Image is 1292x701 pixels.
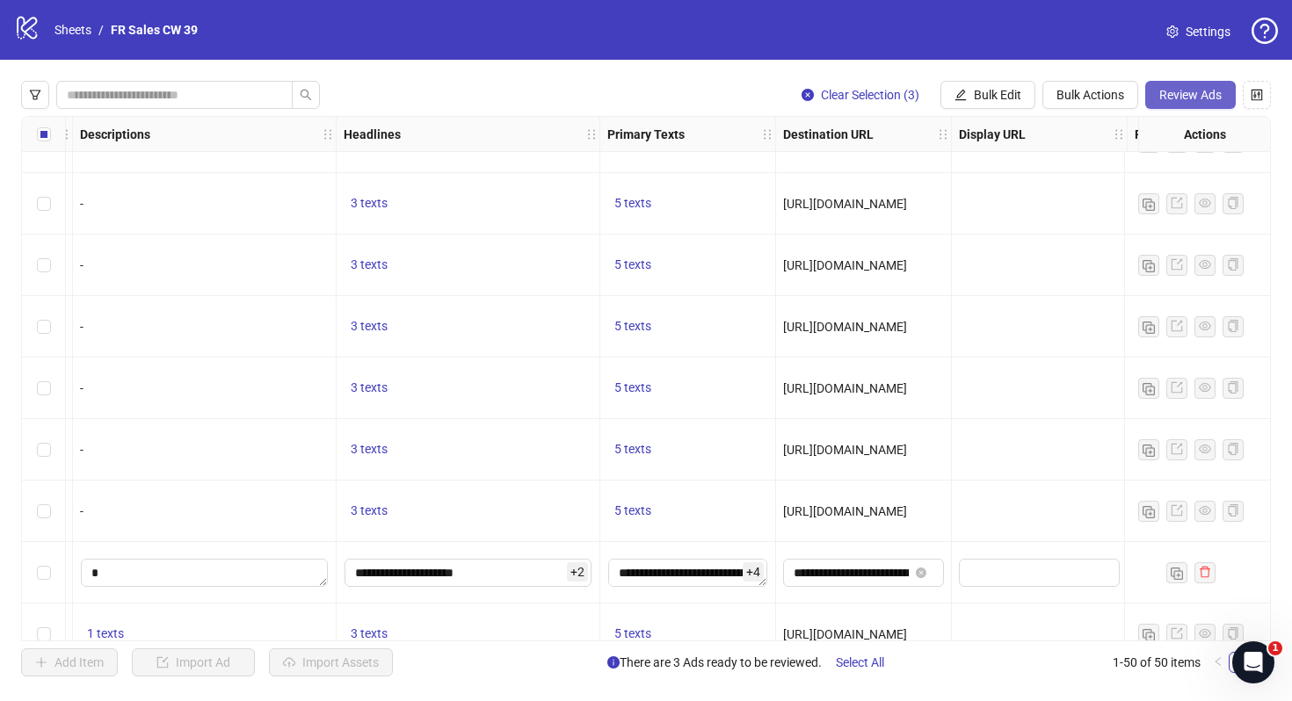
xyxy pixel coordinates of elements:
div: Resize Assets column [68,117,72,151]
button: Bulk Edit [940,81,1035,109]
button: 3 texts [344,193,395,214]
div: Edit values [80,558,329,588]
span: left [1213,656,1223,667]
iframe: Intercom live chat [1232,641,1274,683]
span: holder [334,128,346,141]
span: - [80,258,83,272]
span: - [80,504,83,518]
span: export [1171,504,1183,517]
strong: Display URL [959,125,1026,144]
button: 3 texts [344,439,395,460]
div: Edit values [344,558,592,588]
span: [URL][DOMAIN_NAME] [783,197,907,211]
span: holder [70,128,83,141]
button: Select All [822,648,898,676]
span: close-circle [802,89,814,101]
span: export [1171,320,1183,332]
span: export [1171,443,1183,455]
button: 5 texts [607,439,658,460]
strong: Primary Texts [607,125,685,144]
span: holder [598,128,610,141]
button: Bulk Actions [1042,81,1138,109]
span: 3 texts [351,257,388,271]
div: Select row 37 [22,603,66,665]
span: holder [1113,128,1125,141]
span: - [80,197,83,211]
div: Resize Display URL column [1122,117,1127,151]
div: Select row 34 [22,419,66,481]
span: - [80,381,83,395]
li: Previous Page [1208,652,1229,673]
button: Import Ad [132,648,255,676]
span: 3 texts [351,319,388,333]
button: Review Ads [1145,81,1236,109]
span: setting [1166,25,1179,38]
button: close-circle [916,567,926,578]
span: 3 texts [351,380,388,394]
button: Clear Selection (3) [788,81,933,109]
button: Add Item [21,648,118,676]
span: [URL][DOMAIN_NAME] [783,627,907,641]
span: question-circle [1252,18,1278,44]
span: [URL][DOMAIN_NAME] [783,443,907,457]
div: Resize Primary Texts column [771,117,775,151]
span: [URL][DOMAIN_NAME] [783,320,907,334]
li: / [98,20,104,40]
span: edit [954,89,967,101]
button: Duplicate [1138,624,1159,645]
span: holder [585,128,598,141]
a: 1 [1230,653,1249,672]
span: control [1251,89,1263,101]
span: export [1171,258,1183,271]
button: Import Assets [269,648,393,676]
span: 3 texts [351,626,388,640]
span: Review Ads [1159,88,1222,102]
button: Duplicate [1138,439,1159,460]
span: holder [1125,128,1137,141]
span: holder [761,128,773,141]
span: + 4 [743,562,764,582]
span: [URL][DOMAIN_NAME] [783,258,907,272]
span: Bulk Actions [1056,88,1124,102]
button: 3 texts [344,501,395,522]
strong: Actions [1184,125,1226,144]
span: 1 texts [87,626,124,640]
button: 5 texts [607,316,658,337]
div: Select row 32 [22,296,66,358]
button: Duplicate [1138,255,1159,276]
div: Select row 36 [22,542,66,603]
button: Duplicate [1138,316,1159,337]
button: Configure table settings [1243,81,1271,109]
button: 1 texts [80,624,131,645]
span: 5 texts [614,626,651,640]
span: There are 3 Ads ready to be reviewed. [607,648,898,676]
span: filter [29,89,41,101]
span: 1 [1268,641,1282,655]
span: 3 texts [351,442,388,456]
span: 5 texts [614,380,651,394]
span: [URL][DOMAIN_NAME] [783,504,907,518]
span: Select All [836,655,884,669]
span: eye [1199,504,1211,517]
strong: Product Set ID [1135,125,1215,144]
span: 5 texts [614,442,651,456]
button: 5 texts [607,624,658,645]
div: Select row 33 [22,358,66,419]
button: 5 texts [607,378,658,399]
span: holder [322,128,334,141]
div: Select row 31 [22,235,66,296]
span: export [1171,627,1183,640]
a: Sheets [51,20,95,40]
button: 3 texts [344,255,395,276]
div: Select all rows [22,117,66,152]
span: eye [1199,443,1211,455]
a: Settings [1152,18,1245,46]
button: Duplicate [1138,193,1159,214]
button: 5 texts [607,255,658,276]
div: Resize Descriptions column [331,117,336,151]
span: eye [1199,627,1211,640]
span: 5 texts [614,319,651,333]
span: 5 texts [614,257,651,271]
li: 1-50 of 50 items [1113,652,1201,673]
